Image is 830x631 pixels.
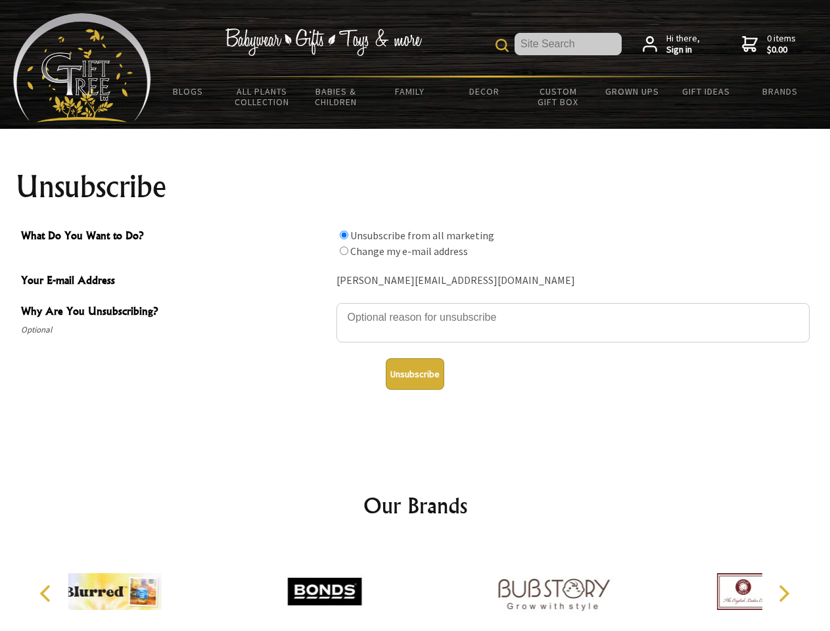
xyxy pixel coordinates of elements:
strong: $0.00 [767,44,796,56]
div: [PERSON_NAME][EMAIL_ADDRESS][DOMAIN_NAME] [336,271,810,291]
input: Site Search [515,33,622,55]
span: Hi there, [666,33,700,56]
img: product search [496,39,509,52]
span: Optional [21,322,330,338]
a: All Plants Collection [225,78,300,116]
a: Family [373,78,448,105]
span: Your E-mail Address [21,272,330,291]
a: Custom Gift Box [521,78,595,116]
input: What Do You Want to Do? [340,231,348,239]
img: Babyware - Gifts - Toys and more... [13,13,151,122]
input: What Do You Want to Do? [340,246,348,255]
a: Gift Ideas [669,78,743,105]
label: Unsubscribe from all marketing [350,229,494,242]
span: What Do You Want to Do? [21,227,330,246]
img: Babywear - Gifts - Toys & more [225,28,422,56]
a: Hi there,Sign in [643,33,700,56]
a: 0 items$0.00 [742,33,796,56]
strong: Sign in [666,44,700,56]
a: Grown Ups [595,78,669,105]
a: Babies & Children [299,78,373,116]
a: Decor [447,78,521,105]
a: BLOGS [151,78,225,105]
label: Change my e-mail address [350,245,468,258]
a: Brands [743,78,818,105]
h2: Our Brands [26,490,804,521]
span: Why Are You Unsubscribing? [21,303,330,322]
h1: Unsubscribe [16,171,815,202]
textarea: Why Are You Unsubscribing? [336,303,810,342]
button: Previous [33,579,62,608]
button: Next [769,579,798,608]
button: Unsubscribe [386,358,444,390]
span: 0 items [767,32,796,56]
